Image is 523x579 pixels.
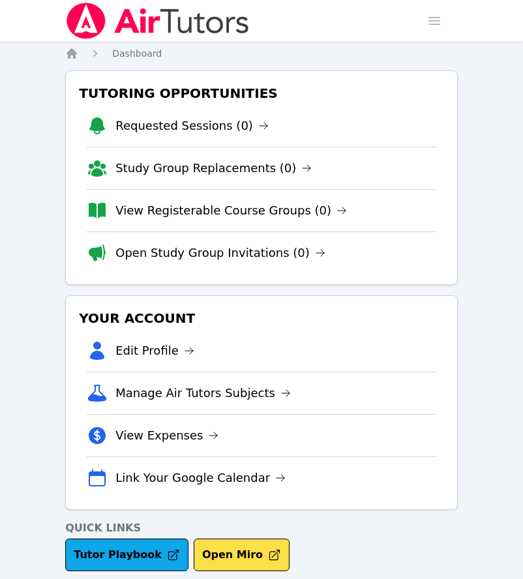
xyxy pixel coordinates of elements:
a: Study Group Replacements (0) [115,159,312,177]
span: Dashboard [112,48,162,59]
img: Air Tutors [65,3,250,39]
a: Dashboard [112,47,162,60]
a: Link Your Google Calendar [115,469,286,487]
a: Requested Sessions (0) [115,117,269,135]
button: Open Miro [194,539,290,571]
h3: Your Account [76,306,447,330]
a: View Expenses [115,426,218,445]
a: Tutor Playbook [65,539,188,571]
h3: Tutoring Opportunities [76,82,447,105]
a: View Registerable Course Groups (0) [115,201,347,220]
nav: Breadcrumb [65,47,458,60]
h4: Quick Links [65,520,458,536]
a: Edit Profile [115,342,194,360]
a: Open Study Group Invitations (0) [115,244,325,262]
a: Manage Air Tutors Subjects [115,384,291,402]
